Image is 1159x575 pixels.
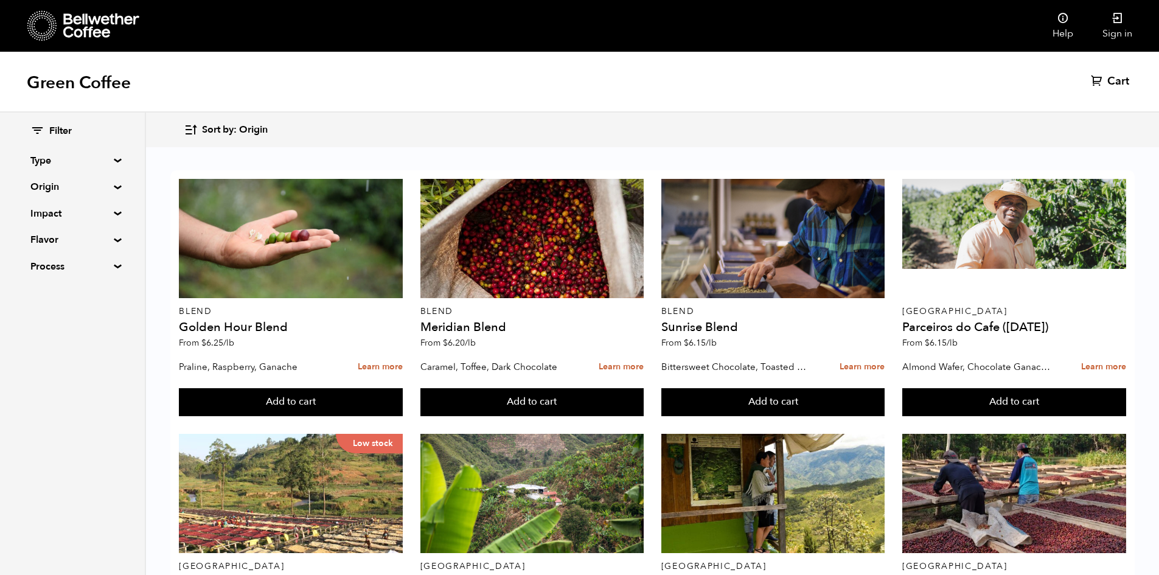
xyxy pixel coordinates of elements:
button: Add to cart [420,388,644,416]
p: Almond Wafer, Chocolate Ganache, Bing Cherry [902,358,1054,376]
h4: Golden Hour Blend [179,321,403,333]
a: Learn more [599,354,644,380]
summary: Origin [30,179,114,194]
button: Sort by: Origin [184,116,268,144]
a: Learn more [358,354,403,380]
p: [GEOGRAPHIC_DATA] [661,562,885,571]
a: Cart [1091,74,1132,89]
a: Learn more [1081,354,1126,380]
span: $ [201,337,206,349]
summary: Type [30,153,114,168]
button: Add to cart [661,388,885,416]
p: [GEOGRAPHIC_DATA] [179,562,403,571]
button: Add to cart [902,388,1126,416]
p: [GEOGRAPHIC_DATA] [420,562,644,571]
span: From [902,337,958,349]
span: $ [684,337,689,349]
bdi: 6.20 [443,337,476,349]
span: $ [925,337,930,349]
p: Blend [420,307,644,316]
span: /lb [947,337,958,349]
bdi: 6.25 [201,337,234,349]
h4: Meridian Blend [420,321,644,333]
span: $ [443,337,448,349]
h4: Parceiros do Cafe ([DATE]) [902,321,1126,333]
span: Filter [49,125,72,138]
p: Blend [179,307,403,316]
span: From [661,337,717,349]
span: /lb [223,337,234,349]
p: Blend [661,307,885,316]
h1: Green Coffee [27,72,131,94]
summary: Impact [30,206,114,221]
p: Praline, Raspberry, Ganache [179,358,331,376]
summary: Flavor [30,232,114,247]
h4: Sunrise Blend [661,321,885,333]
a: Low stock [179,434,403,553]
p: Low stock [336,434,403,453]
span: /lb [465,337,476,349]
span: Cart [1107,74,1129,89]
span: /lb [706,337,717,349]
a: Learn more [840,354,885,380]
p: [GEOGRAPHIC_DATA] [902,562,1126,571]
bdi: 6.15 [925,337,958,349]
span: Sort by: Origin [202,124,268,137]
button: Add to cart [179,388,403,416]
p: Bittersweet Chocolate, Toasted Marshmallow, Candied Orange, Praline [661,358,813,376]
bdi: 6.15 [684,337,717,349]
p: Caramel, Toffee, Dark Chocolate [420,358,573,376]
span: From [420,337,476,349]
p: [GEOGRAPHIC_DATA] [902,307,1126,316]
summary: Process [30,259,114,274]
span: From [179,337,234,349]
